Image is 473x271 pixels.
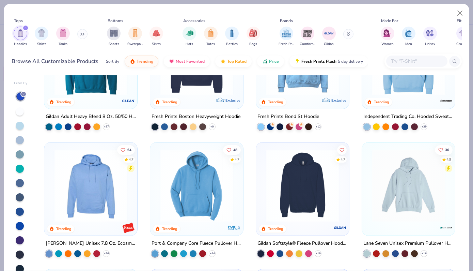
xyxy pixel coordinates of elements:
button: Fresh Prints Flash5 day delivery [289,56,368,67]
span: Gildan [324,42,334,47]
div: Gildan Softstyle® Fleece Pullover Hooded Sweatshirt [257,239,348,248]
span: + 16 [422,252,427,256]
button: Price [257,56,284,67]
img: Hats Image [186,29,193,37]
img: Unisex Image [426,29,434,37]
div: filter for Bags [247,27,260,47]
span: Cropped [456,42,470,47]
img: Gildan logo [333,221,347,235]
button: Like [223,145,241,154]
span: Hats [186,42,193,47]
div: 4.7 [129,157,133,162]
div: Browse All Customizable Products [12,57,98,65]
span: 64 [127,148,131,151]
span: Skirts [152,42,161,47]
span: + 26 [104,252,109,256]
button: filter button [247,27,260,47]
img: flash.gif [295,59,300,64]
img: Shorts Image [110,29,118,37]
img: Fresh Prints Image [281,28,291,39]
button: filter button [35,27,48,47]
img: Shirts Image [38,29,46,37]
span: Price [269,59,279,64]
span: Comfort Colors [300,42,315,47]
span: Fresh Prints Flash [301,59,336,64]
span: Trending [137,59,153,64]
button: Like [117,145,135,154]
div: Accessories [183,18,205,24]
div: Lane Seven Unisex Premium Pullover Hooded Sweatshirt [363,239,454,248]
span: + 9 [210,125,214,129]
button: filter button [456,27,470,47]
span: 36 [445,148,449,151]
button: filter button [127,27,143,47]
span: + 44 [210,252,215,256]
span: Top Rated [227,59,247,64]
span: Hoodies [14,42,27,47]
div: filter for Bottles [225,27,239,47]
span: Bottles [226,42,238,47]
button: filter button [204,27,218,47]
button: filter button [322,27,336,47]
span: Shirts [37,42,46,47]
div: filter for Sweatpants [127,27,143,47]
div: Sort By [106,58,119,64]
div: filter for Hats [183,27,196,47]
div: Fits [457,18,463,24]
div: filter for Hoodies [14,27,27,47]
span: Fresh Prints [279,42,294,47]
span: Women [381,42,394,47]
button: Like [337,145,347,154]
img: Sweatpants Image [131,29,139,37]
div: Port & Company Core Fleece Pullover Hooded Sweatshirt [152,239,242,248]
img: trending.gif [130,59,135,64]
img: Tanks Image [59,29,67,37]
div: [PERSON_NAME] Unisex 7.8 Oz. Ecosmart 50/50 Pullover Hooded Sweatshirt [46,239,136,248]
button: Top Rated [215,56,252,67]
div: Fresh Prints Boston Heavyweight Hoodie [152,112,240,121]
button: filter button [183,27,196,47]
button: filter button [381,27,394,47]
img: d0d42fd3-93bc-4588-a2b2-be8107b8adc7 [263,149,342,222]
input: Try "T-Shirt" [390,57,443,65]
button: Like [435,145,453,154]
img: Skirts Image [153,29,160,37]
button: filter button [300,27,315,47]
div: 4.9 [446,157,451,162]
div: filter for Comfort Colors [300,27,315,47]
span: Exclusive [225,98,240,103]
span: Totes [206,42,215,47]
img: f7143957-a5cf-4067-8e19-63915cf00cea [157,22,236,95]
img: Independent Trading Co. logo [439,94,453,108]
div: Made For [381,18,398,24]
span: 5 day delivery [338,58,363,65]
img: 5942f3fa-8ab8-4035-b114-f908682388c7 [369,149,448,222]
img: Hanes logo [122,221,135,235]
img: Lane Seven logo [439,221,453,235]
div: Brands [280,18,293,24]
button: filter button [107,27,121,47]
img: Bottles Image [228,29,236,37]
span: + 39 [422,125,427,129]
div: Tops [14,18,23,24]
div: Fresh Prints Bond St Hoodie [257,112,319,121]
div: filter for Cropped [456,27,470,47]
button: filter button [14,27,27,47]
span: + 12 [316,125,321,129]
button: Trending [125,56,158,67]
div: filter for Totes [204,27,218,47]
img: f4deed25-21fe-48aa-8a3b-fee0a65e3ea0 [51,22,130,95]
img: Gildan Image [324,28,334,39]
div: filter for Women [381,27,394,47]
img: Comfort Colors Image [302,28,313,39]
div: filter for Men [402,27,415,47]
div: filter for Skirts [149,27,163,47]
div: Filter By [14,81,28,86]
span: Men [405,42,412,47]
div: filter for Unisex [423,27,437,47]
button: filter button [56,27,70,47]
span: Unisex [425,42,435,47]
img: TopRated.gif [220,59,226,64]
img: Gildan logo [122,94,135,108]
img: Totes Image [207,29,215,37]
